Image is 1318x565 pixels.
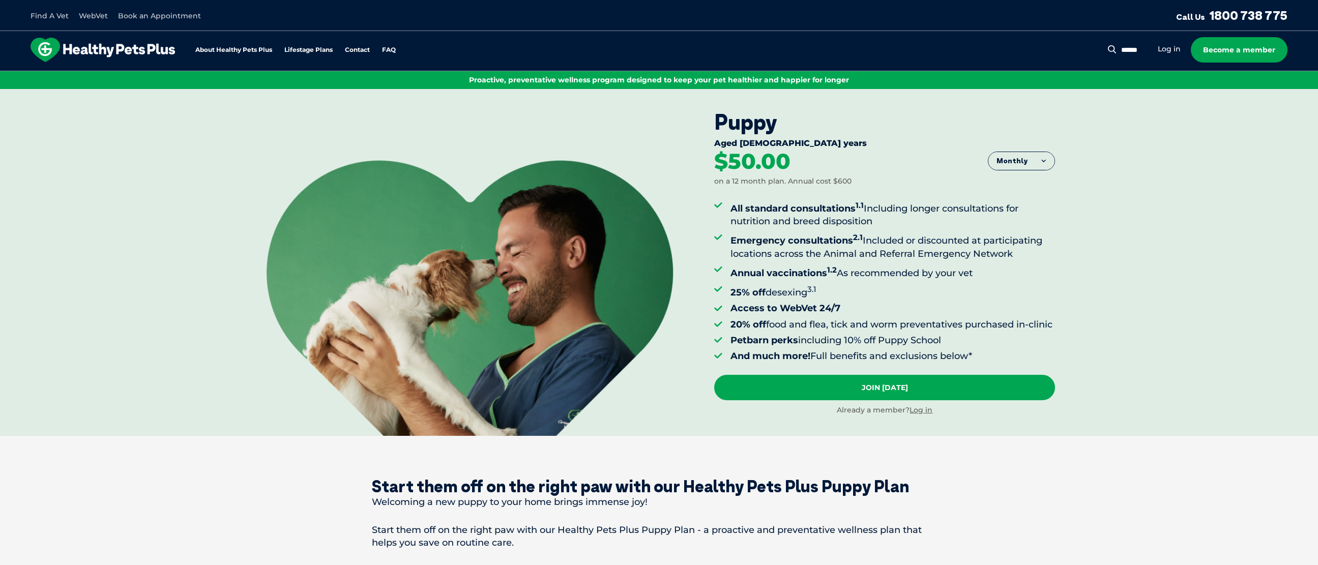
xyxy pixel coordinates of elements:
[730,319,766,330] strong: 20% off
[382,47,396,53] a: FAQ
[345,47,370,53] a: Contact
[79,11,108,20] a: WebVet
[284,47,333,53] a: Lifestage Plans
[730,267,837,279] strong: Annual vaccinations
[372,496,947,509] p: Welcoming a new puppy to your home brings immense joy!
[853,232,863,242] sup: 2.1
[730,283,1055,299] li: desexing
[714,405,1055,415] div: Already a member?
[730,350,1055,363] li: Full benefits and exclusions below*
[856,200,864,210] sup: 1.1
[807,284,816,294] sup: 3.1
[118,11,201,20] a: Book an Appointment
[988,152,1055,170] button: Monthly
[827,265,837,275] sup: 1.2
[1158,44,1181,54] a: Log in
[730,231,1055,260] li: Included or discounted at participating locations across the Animal and Referral Emergency Network
[1176,12,1205,22] span: Call Us
[730,235,863,246] strong: Emergency consultations
[714,151,790,173] div: $50.00
[730,203,864,214] strong: All standard consultations
[730,263,1055,280] li: As recommended by your vet
[730,318,1055,331] li: food and flea, tick and worm preventatives purchased in-clinic
[730,287,766,298] strong: 25% off
[714,176,852,187] div: on a 12 month plan. Annual cost $600
[469,75,849,84] span: Proactive, preventative wellness program designed to keep your pet healthier and happier for longer
[730,335,798,346] strong: Petbarn perks
[714,138,1055,151] div: Aged [DEMOGRAPHIC_DATA] years
[714,109,1055,135] div: Puppy
[31,11,69,20] a: Find A Vet
[730,350,810,362] strong: And much more!
[1176,8,1287,23] a: Call Us1800 738 775
[31,38,175,62] img: hpp-logo
[1106,44,1119,54] button: Search
[730,303,840,314] strong: Access to WebVet 24/7
[372,477,947,496] div: Start them off on the right paw with our Healthy Pets Plus Puppy Plan
[730,334,1055,347] li: including 10% off Puppy School
[267,160,673,436] img: <br /> <b>Warning</b>: Undefined variable $title in <b>/var/www/html/current/codepool/wp-content/...
[1191,37,1287,63] a: Become a member
[195,47,272,53] a: About Healthy Pets Plus
[910,405,932,414] a: Log in
[730,199,1055,228] li: Including longer consultations for nutrition and breed disposition
[714,375,1055,400] a: Join [DATE]
[372,524,947,549] p: Start them off on the right paw with our Healthy Pets Plus Puppy Plan - a proactive and preventat...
